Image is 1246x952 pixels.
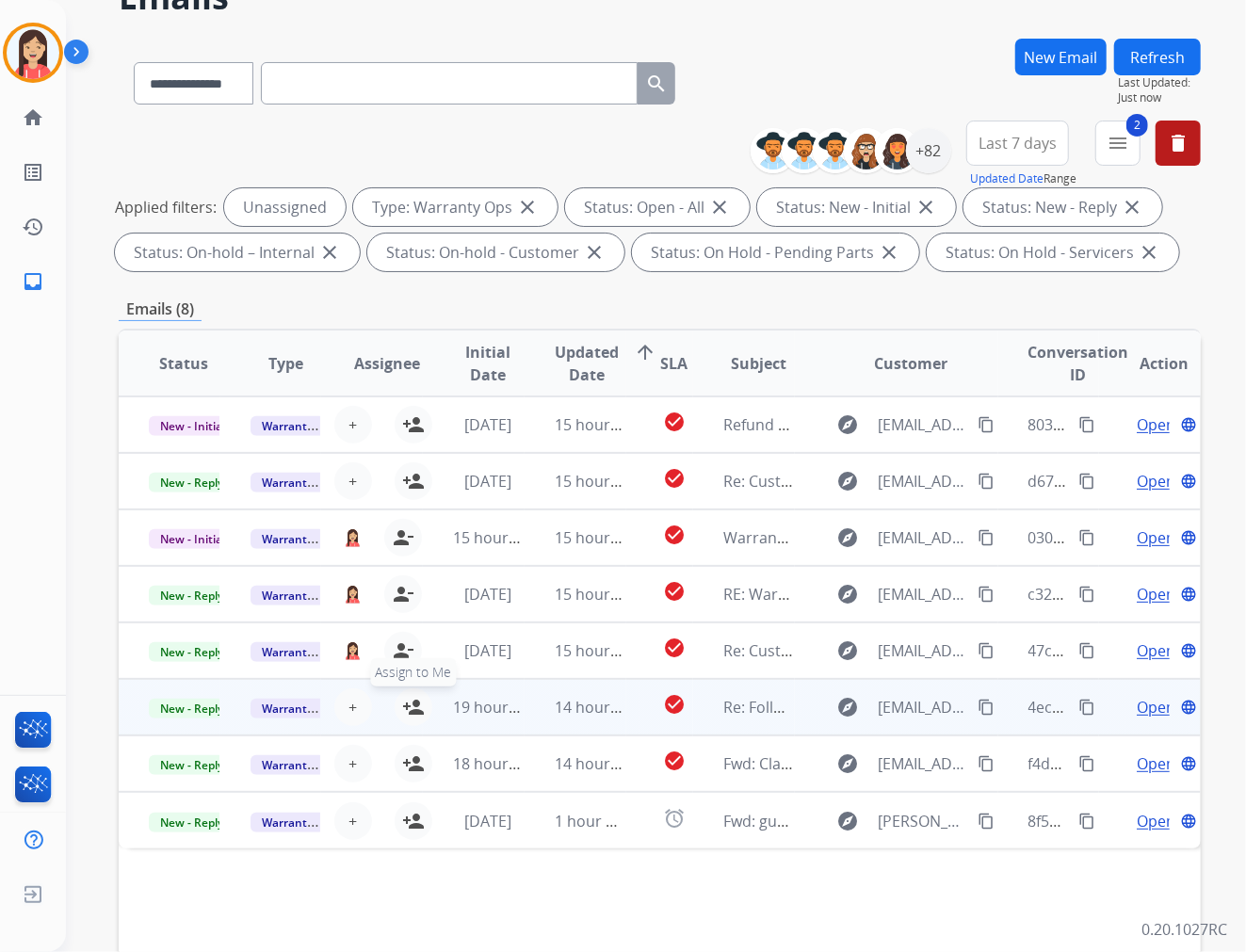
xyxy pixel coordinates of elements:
span: + [348,413,357,436]
mat-icon: content_copy [978,642,995,659]
span: New - Reply [149,755,235,775]
p: 0.20.1027RC [1141,918,1227,941]
span: Subject [731,352,786,375]
button: + [334,802,372,840]
mat-icon: explore [836,752,859,775]
mat-icon: language [1180,529,1197,546]
mat-icon: history [22,216,44,238]
mat-icon: person_add [402,752,425,775]
span: Warranty Ops [251,642,348,662]
mat-icon: search [645,73,668,95]
mat-icon: content_copy [978,416,995,433]
span: 15 hours ago [555,471,648,492]
mat-icon: explore [836,639,859,662]
span: [EMAIL_ADDRESS][DOMAIN_NAME] [878,696,966,718]
mat-icon: person_add [402,810,425,832]
mat-icon: delete [1167,132,1189,154]
mat-icon: explore [836,526,859,549]
button: + [334,406,372,444]
span: [EMAIL_ADDRESS][DOMAIN_NAME] [878,413,966,436]
span: 18 hours ago [453,753,546,774]
mat-icon: close [708,196,731,218]
span: Updated Date [555,341,619,386]
mat-icon: person_remove [392,526,414,549]
span: Assign to Me [370,658,456,686]
mat-icon: menu [1107,132,1129,154]
mat-icon: close [914,196,937,218]
div: Status: New - Initial [757,188,956,226]
span: Refund Warranty [723,414,845,435]
mat-icon: close [583,241,606,264]
span: Assignee [354,352,420,375]
span: Open [1137,413,1175,436]
span: 19 hours ago [453,697,546,718]
mat-icon: language [1180,755,1197,772]
span: Customer [874,352,947,375]
mat-icon: content_copy [978,813,995,830]
button: New Email [1015,39,1107,75]
div: Status: On Hold - Servicers [927,234,1179,271]
span: Last 7 days [979,139,1057,147]
span: [EMAIL_ADDRESS][DOMAIN_NAME] [878,752,966,775]
mat-icon: language [1180,586,1197,603]
span: + [348,810,357,832]
span: Last Updated: [1118,75,1201,90]
div: Status: New - Reply [963,188,1162,226]
span: Just now [1118,90,1201,105]
mat-icon: language [1180,813,1197,830]
mat-icon: close [1138,241,1160,264]
mat-icon: explore [836,583,859,605]
img: agent-avatar [344,641,362,660]
img: agent-avatar [344,528,362,547]
span: New - Reply [149,473,235,492]
mat-icon: content_copy [1078,699,1095,716]
span: Open [1137,810,1175,832]
span: [EMAIL_ADDRESS][DOMAIN_NAME] [878,470,966,492]
span: SLA [660,352,688,375]
mat-icon: check_circle [663,750,686,772]
mat-icon: content_copy [1078,529,1095,546]
mat-icon: content_copy [978,699,995,716]
mat-icon: inbox [22,270,44,293]
span: [DATE] [465,414,512,435]
mat-icon: list_alt [22,161,44,184]
mat-icon: close [878,241,900,264]
p: Applied filters: [115,196,217,218]
button: + [334,745,372,783]
mat-icon: content_copy [1078,642,1095,659]
mat-icon: close [516,196,539,218]
div: Status: On-hold - Customer [367,234,624,271]
mat-icon: language [1180,642,1197,659]
div: Status: On Hold - Pending Parts [632,234,919,271]
mat-icon: home [22,106,44,129]
button: Assign to Me [395,688,432,726]
span: New - Initial [149,529,236,549]
span: Warranty Ops [251,586,348,605]
span: 14 hours ago [555,697,648,718]
span: Open [1137,470,1175,492]
div: Status: On-hold – Internal [115,234,360,271]
mat-icon: alarm [663,807,686,830]
span: New - Reply [149,699,235,718]
mat-icon: content_copy [978,586,995,603]
button: Updated Date [970,171,1044,186]
span: Warranty Ops [251,416,348,436]
span: Re: Follow-up About Your Call [723,697,931,718]
mat-icon: explore [836,696,859,718]
button: Refresh [1114,39,1201,75]
span: Open [1137,696,1175,718]
mat-icon: check_circle [663,524,686,546]
span: Warranty Claim [723,527,833,548]
span: 15 hours ago [555,584,648,605]
span: Warranty Ops [251,755,348,775]
span: Open [1137,639,1175,662]
span: 15 hours ago [555,527,648,548]
span: Open [1137,583,1175,605]
span: + [348,752,357,775]
mat-icon: close [318,241,341,264]
mat-icon: content_copy [1078,755,1095,772]
div: Unassigned [224,188,346,226]
mat-icon: content_copy [978,473,995,490]
span: Warranty Ops [251,699,348,718]
div: Status: Open - All [565,188,750,226]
